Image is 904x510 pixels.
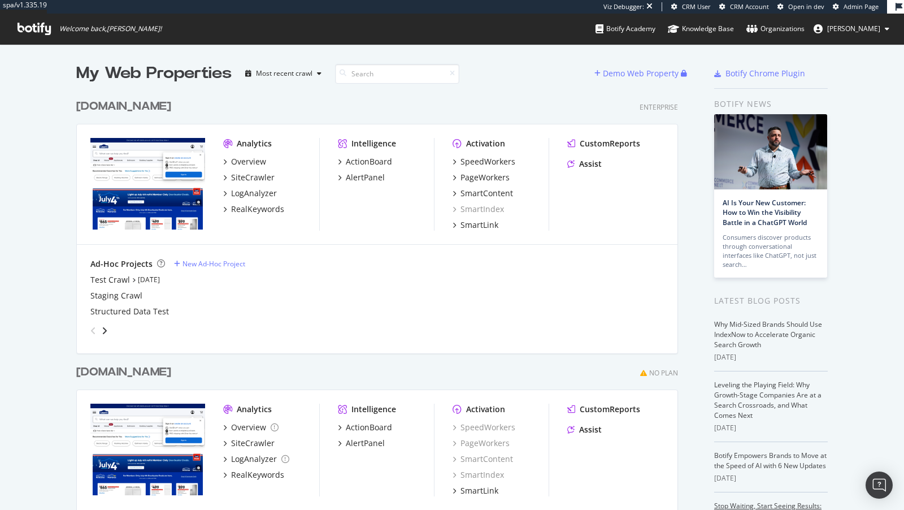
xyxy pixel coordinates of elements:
[453,422,515,433] a: SpeedWorkers
[101,325,108,336] div: angle-right
[714,319,822,349] a: Why Mid-Sized Brands Should Use IndexNow to Accelerate Organic Search Growth
[714,451,827,470] a: Botify Empowers Brands to Move at the Speed of AI with 6 New Updates
[460,156,515,167] div: SpeedWorkers
[231,453,277,465] div: LogAnalyzer
[714,423,828,433] div: [DATE]
[223,453,289,465] a: LogAnalyzer
[594,64,681,83] button: Demo Web Property
[466,138,505,149] div: Activation
[338,422,392,433] a: ActionBoard
[223,469,284,481] a: RealKeywords
[338,156,392,167] a: ActionBoard
[719,2,769,11] a: CRM Account
[241,64,326,83] button: Most recent crawl
[460,172,510,183] div: PageWorkers
[231,204,284,215] div: RealKeywords
[90,138,205,230] img: www.lowes.com
[453,438,510,449] div: PageWorkers
[453,188,513,199] a: SmartContent
[453,172,510,183] a: PageWorkers
[346,172,385,183] div: AlertPanel
[453,204,504,215] a: SmartIndex
[174,259,245,269] a: New Ad-Hoc Project
[723,233,819,269] div: Consumers discover products through conversational interfaces like ChatGPT, not just search…
[714,68,805,79] a: Botify Chrome Plugin
[231,422,266,433] div: Overview
[579,424,602,435] div: Assist
[725,68,805,79] div: Botify Chrome Plugin
[777,2,824,11] a: Open in dev
[90,258,153,270] div: Ad-Hoc Projects
[231,469,284,481] div: RealKeywords
[223,188,277,199] a: LogAnalyzer
[833,2,879,11] a: Admin Page
[76,98,176,115] a: [DOMAIN_NAME]
[640,102,678,112] div: Enterprise
[567,404,640,415] a: CustomReports
[603,2,644,11] div: Viz Debugger:
[351,404,396,415] div: Intelligence
[805,20,898,38] button: [PERSON_NAME]
[237,404,272,415] div: Analytics
[90,306,169,317] div: Structured Data Test
[567,424,602,435] a: Assist
[231,438,275,449] div: SiteCrawler
[256,70,312,77] div: Most recent crawl
[453,469,504,481] a: SmartIndex
[603,68,679,79] div: Demo Web Property
[90,290,142,301] a: Staging Crawl
[714,295,828,307] div: Latest Blog Posts
[594,68,681,78] a: Demo Web Property
[76,62,232,85] div: My Web Properties
[668,23,734,34] div: Knowledge Base
[453,156,515,167] a: SpeedWorkers
[76,364,171,381] div: [DOMAIN_NAME]
[460,219,498,231] div: SmartLink
[76,364,176,381] a: [DOMAIN_NAME]
[580,138,640,149] div: CustomReports
[460,485,498,496] div: SmartLink
[86,322,101,340] div: angle-left
[714,352,828,362] div: [DATE]
[138,275,160,284] a: [DATE]
[596,23,655,34] div: Botify Academy
[59,24,162,33] span: Welcome back, [PERSON_NAME] !
[580,404,640,415] div: CustomReports
[231,188,277,199] div: LogAnalyzer
[466,404,505,415] div: Activation
[579,158,602,170] div: Assist
[231,156,266,167] div: Overview
[596,14,655,44] a: Botify Academy
[223,156,266,167] a: Overview
[182,259,245,269] div: New Ad-Hoc Project
[231,172,275,183] div: SiteCrawler
[90,274,130,286] a: Test Crawl
[730,2,769,11] span: CRM Account
[346,438,385,449] div: AlertPanel
[671,2,711,11] a: CRM User
[714,98,828,110] div: Botify news
[453,453,513,465] div: SmartContent
[827,24,880,33] span: connor
[90,404,205,495] img: www.lowessecondary.com
[223,172,275,183] a: SiteCrawler
[346,156,392,167] div: ActionBoard
[746,23,805,34] div: Organizations
[338,438,385,449] a: AlertPanel
[866,472,893,499] div: Open Intercom Messenger
[237,138,272,149] div: Analytics
[682,2,711,11] span: CRM User
[223,204,284,215] a: RealKeywords
[223,438,275,449] a: SiteCrawler
[338,172,385,183] a: AlertPanel
[453,485,498,496] a: SmartLink
[76,98,171,115] div: [DOMAIN_NAME]
[714,473,828,483] div: [DATE]
[460,188,513,199] div: SmartContent
[649,368,678,378] div: No Plan
[351,138,396,149] div: Intelligence
[346,422,392,433] div: ActionBoard
[223,422,279,433] a: Overview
